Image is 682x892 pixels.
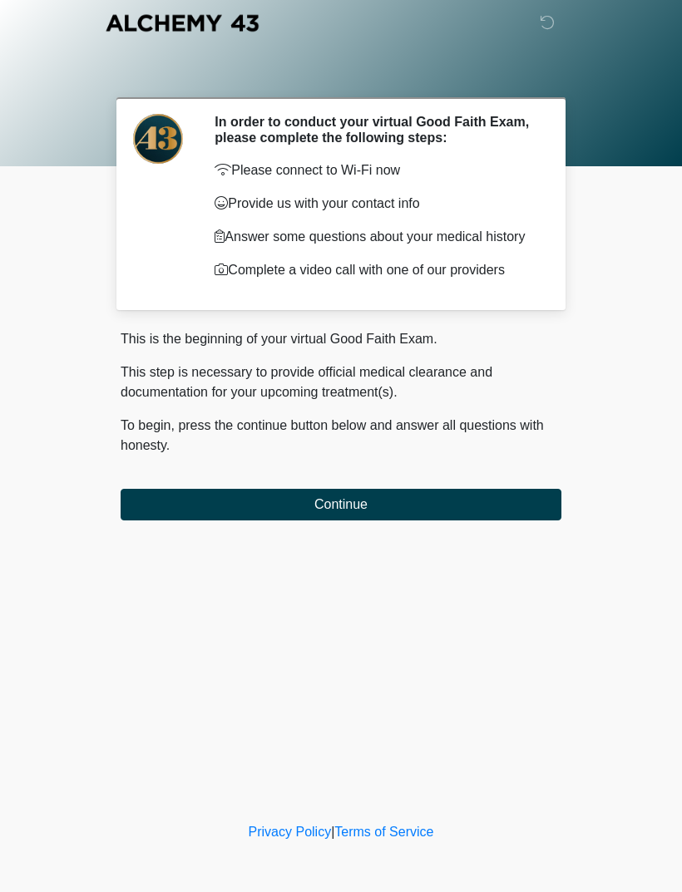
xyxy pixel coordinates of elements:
[104,12,260,33] img: Alchemy 43 Logo
[215,227,536,247] p: Answer some questions about your medical history
[121,489,561,520] button: Continue
[121,362,561,402] p: This step is necessary to provide official medical clearance and documentation for your upcoming ...
[121,416,561,456] p: To begin, press the continue button below and answer all questions with honesty.
[215,260,536,280] p: Complete a video call with one of our providers
[249,825,332,839] a: Privacy Policy
[133,114,183,164] img: Agent Avatar
[331,825,334,839] a: |
[215,194,536,214] p: Provide us with your contact info
[215,114,536,145] h2: In order to conduct your virtual Good Faith Exam, please complete the following steps:
[121,329,561,349] p: This is the beginning of your virtual Good Faith Exam.
[108,60,574,91] h1: ‎ ‎ ‎ ‎
[215,160,536,180] p: Please connect to Wi-Fi now
[334,825,433,839] a: Terms of Service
